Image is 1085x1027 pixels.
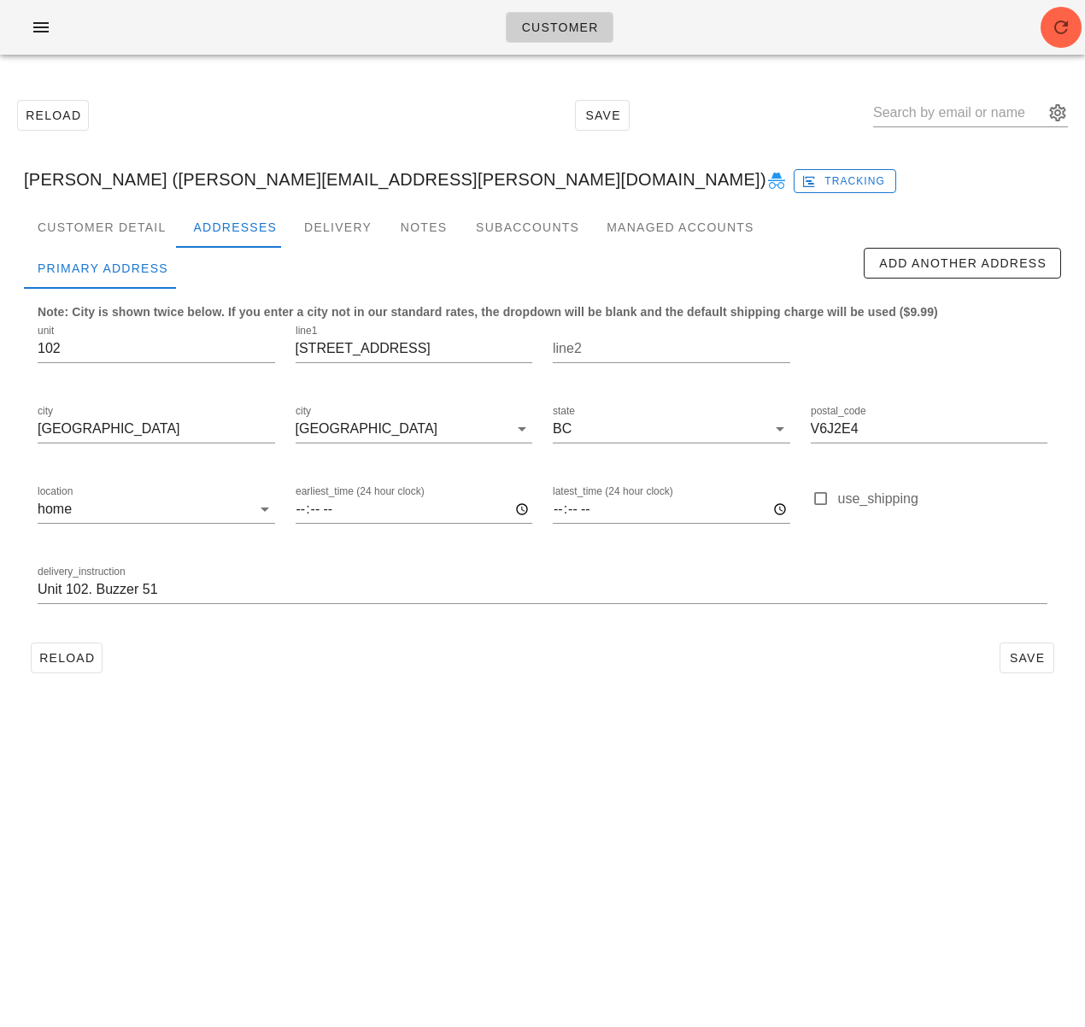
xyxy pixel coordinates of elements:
[553,421,572,437] div: BC
[38,566,126,578] label: delivery_instruction
[506,12,613,43] a: Customer
[864,248,1061,279] button: Add Another Address
[24,207,179,248] div: Customer Detail
[296,485,425,498] label: earliest_time (24 hour clock)
[25,109,81,122] span: Reload
[583,109,622,122] span: Save
[24,248,182,289] div: Primary Address
[838,490,1048,508] label: use_shipping
[17,100,89,131] button: Reload
[38,325,54,337] label: unit
[553,405,575,418] label: state
[38,651,95,665] span: Reload
[296,405,311,418] label: city
[878,256,1047,270] span: Add Another Address
[10,152,1075,207] div: [PERSON_NAME] ([PERSON_NAME][EMAIL_ADDRESS][PERSON_NAME][DOMAIN_NAME])
[794,166,897,193] a: Tracking
[462,207,593,248] div: Subaccounts
[873,99,1044,126] input: Search by email or name
[1047,103,1068,123] button: appended action
[296,421,438,437] div: [GEOGRAPHIC_DATA]
[593,207,767,248] div: Managed Accounts
[520,21,598,34] span: Customer
[794,169,897,193] button: Tracking
[38,496,275,523] div: locationhome
[385,207,462,248] div: Notes
[805,173,885,189] span: Tracking
[38,485,73,498] label: location
[38,405,53,418] label: city
[553,415,790,443] div: stateBC
[296,415,533,443] div: city[GEOGRAPHIC_DATA]
[38,305,938,319] b: Note: City is shown twice below. If you enter a city not in our standard rates, the dropdown will...
[553,485,673,498] label: latest_time (24 hour clock)
[296,325,317,337] label: line1
[31,643,103,673] button: Reload
[811,405,866,418] label: postal_code
[575,100,630,131] button: Save
[38,502,72,517] div: home
[1007,651,1047,665] span: Save
[179,207,290,248] div: Addresses
[290,207,385,248] div: Delivery
[1000,643,1054,673] button: Save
